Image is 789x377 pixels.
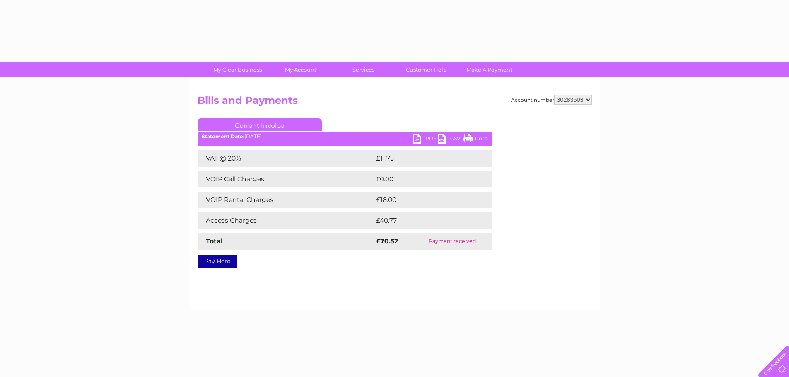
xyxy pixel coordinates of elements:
b: Statement Date: [202,133,244,139]
td: £11.75 [374,150,473,167]
a: Print [463,134,487,146]
td: £40.77 [374,212,475,229]
a: My Clear Business [203,62,272,77]
td: £18.00 [374,192,475,208]
td: Payment received [413,233,491,250]
h2: Bills and Payments [198,95,592,110]
strong: £70.52 [376,237,398,245]
div: [DATE] [198,134,492,139]
a: PDF [413,134,438,146]
div: Account number [511,95,592,105]
a: Current Invoice [198,118,322,131]
td: VOIP Call Charges [198,171,374,187]
td: VAT @ 20% [198,150,374,167]
a: Make A Payment [455,62,524,77]
strong: Total [206,237,223,245]
a: My Account [266,62,335,77]
td: £0.00 [374,171,473,187]
td: VOIP Rental Charges [198,192,374,208]
a: Pay Here [198,255,237,268]
td: Access Charges [198,212,374,229]
a: Customer Help [392,62,461,77]
a: CSV [438,134,463,146]
a: Services [329,62,398,77]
